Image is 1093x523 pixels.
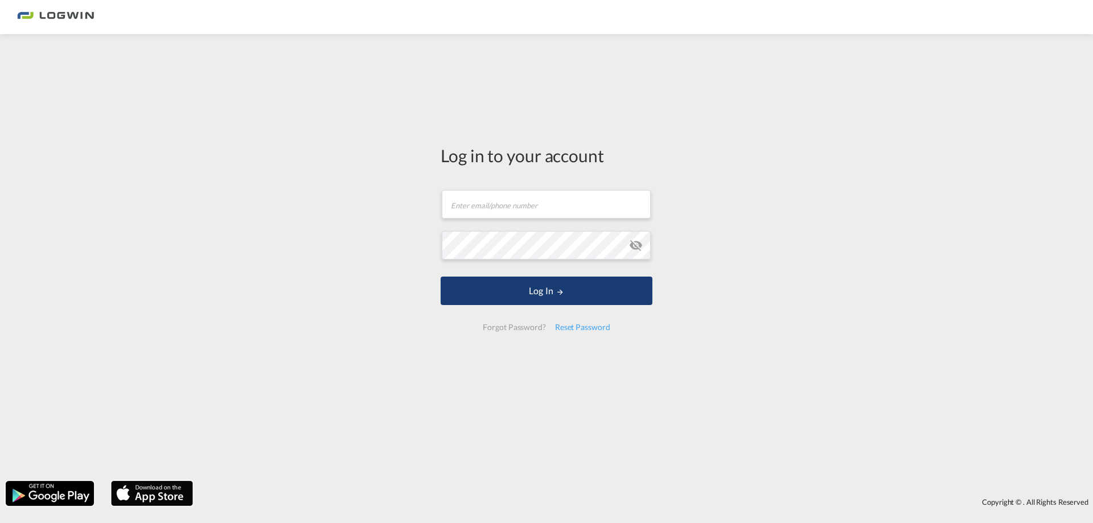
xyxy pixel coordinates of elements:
img: google.png [5,480,95,507]
div: Forgot Password? [478,317,550,337]
div: Log in to your account [441,143,652,167]
div: Copyright © . All Rights Reserved [199,492,1093,512]
img: apple.png [110,480,194,507]
md-icon: icon-eye-off [629,238,643,252]
button: LOGIN [441,277,652,305]
div: Reset Password [550,317,615,337]
img: 2761ae10d95411efa20a1f5e0282d2d7.png [17,5,94,30]
input: Enter email/phone number [442,190,651,219]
